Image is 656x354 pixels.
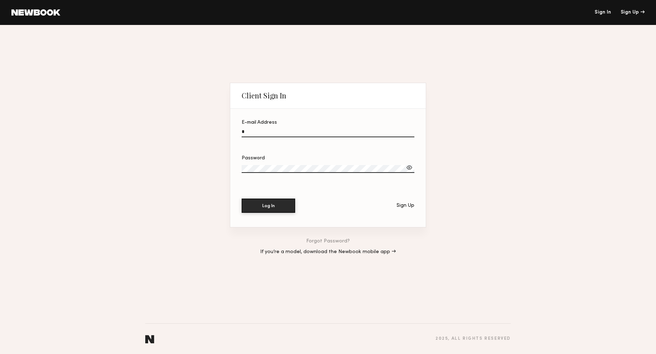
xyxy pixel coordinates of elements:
[595,10,611,15] a: Sign In
[242,120,414,125] div: E-mail Address
[242,165,414,173] input: Password
[260,250,396,255] a: If you’re a model, download the Newbook mobile app →
[242,199,295,213] button: Log In
[621,10,645,15] div: Sign Up
[242,91,286,100] div: Client Sign In
[242,156,414,161] div: Password
[306,239,350,244] a: Forgot Password?
[435,337,511,341] div: 2025 , all rights reserved
[242,129,414,137] input: E-mail Address
[397,203,414,208] div: Sign Up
